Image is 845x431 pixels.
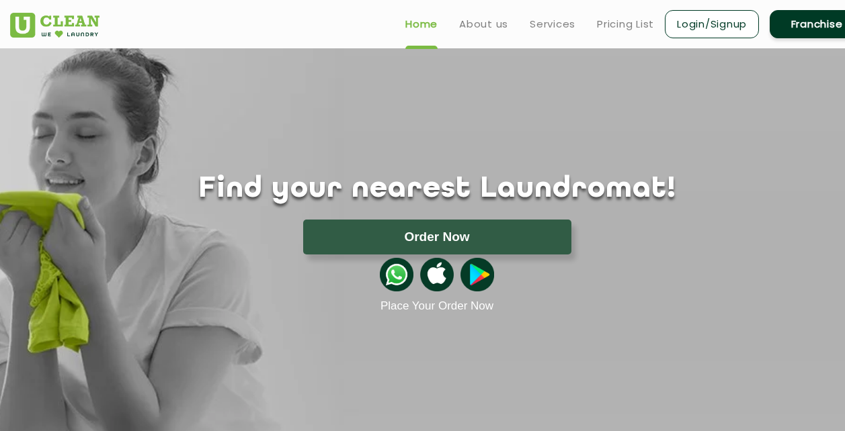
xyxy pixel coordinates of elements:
button: Order Now [303,220,571,254]
img: whatsappicon.png [380,258,413,291]
a: About us [459,16,508,32]
img: playstoreicon.png [460,258,494,291]
img: UClean Laundry and Dry Cleaning [10,13,99,38]
a: Place Your Order Now [380,299,493,313]
a: Services [530,16,575,32]
a: Home [405,16,438,32]
a: Pricing List [597,16,654,32]
a: Login/Signup [665,10,759,38]
img: apple-icon.png [420,258,454,291]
